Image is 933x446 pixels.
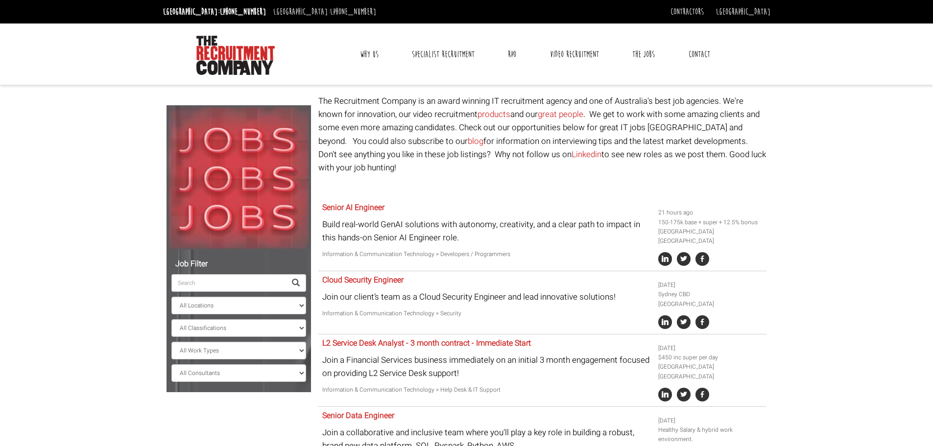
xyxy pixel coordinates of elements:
[322,202,384,213] a: Senior AI Engineer
[171,274,286,292] input: Search
[318,94,766,174] p: The Recruitment Company is an award winning IT recruitment agency and one of Australia's best job...
[478,108,510,120] a: products
[572,148,601,161] a: Linkedin
[501,42,524,67] a: RPO
[330,6,376,17] a: [PHONE_NUMBER]
[196,36,275,75] img: The Recruitment Company
[681,42,718,67] a: Contact
[271,4,379,20] li: [GEOGRAPHIC_DATA]:
[220,6,266,17] a: [PHONE_NUMBER]
[543,42,606,67] a: Video Recruitment
[405,42,482,67] a: Specialist Recruitment
[161,4,268,20] li: [GEOGRAPHIC_DATA]:
[670,6,704,17] a: Contractors
[468,135,483,147] a: blog
[171,260,306,269] h5: Job Filter
[658,425,763,444] li: Healthy Salary & hybrid work environment.
[538,108,583,120] a: great people
[322,410,394,422] a: Senior Data Engineer
[167,105,311,250] img: Jobs, Jobs, Jobs
[658,208,763,217] li: 21 hours ago
[353,42,386,67] a: Why Us
[625,42,662,67] a: The Jobs
[658,416,763,425] li: [DATE]
[716,6,770,17] a: [GEOGRAPHIC_DATA]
